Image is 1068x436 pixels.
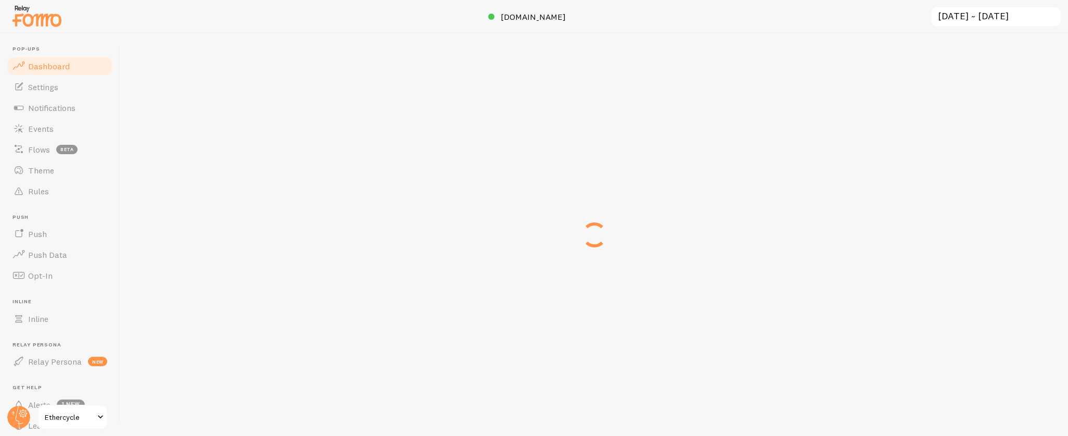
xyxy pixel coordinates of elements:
[12,214,113,221] span: Push
[6,308,113,329] a: Inline
[28,123,54,134] span: Events
[28,400,50,410] span: Alerts
[28,103,75,113] span: Notifications
[6,160,113,181] a: Theme
[6,118,113,139] a: Events
[6,56,113,77] a: Dashboard
[6,244,113,265] a: Push Data
[12,46,113,53] span: Pop-ups
[6,97,113,118] a: Notifications
[28,61,70,71] span: Dashboard
[28,165,54,176] span: Theme
[12,298,113,305] span: Inline
[28,314,48,324] span: Inline
[6,223,113,244] a: Push
[6,394,113,415] a: Alerts 1 new
[6,181,113,202] a: Rules
[28,229,47,239] span: Push
[6,265,113,286] a: Opt-In
[28,144,50,155] span: Flows
[11,3,63,29] img: fomo-relay-logo-orange.svg
[37,405,108,430] a: Ethercycle
[88,357,107,366] span: new
[6,77,113,97] a: Settings
[28,250,67,260] span: Push Data
[12,384,113,391] span: Get Help
[6,139,113,160] a: Flows beta
[12,342,113,348] span: Relay Persona
[56,145,78,154] span: beta
[57,400,85,410] span: 1 new
[28,186,49,196] span: Rules
[28,356,82,367] span: Relay Persona
[6,351,113,372] a: Relay Persona new
[28,82,58,92] span: Settings
[45,411,94,423] span: Ethercycle
[28,270,53,281] span: Opt-In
